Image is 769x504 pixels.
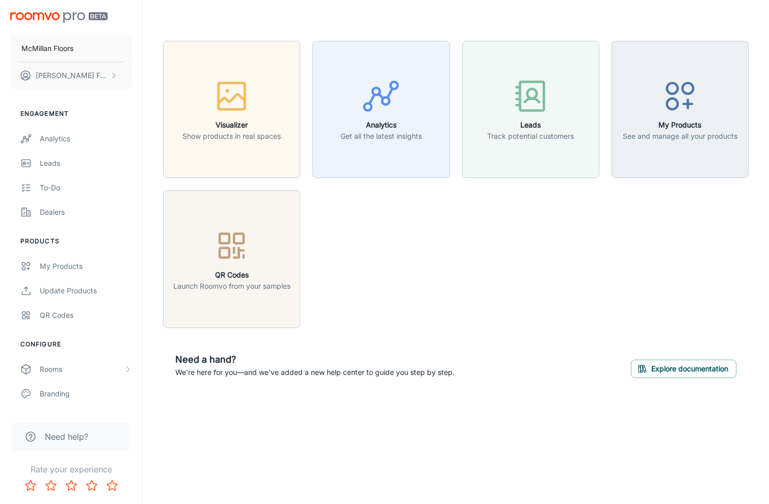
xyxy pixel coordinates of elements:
[487,131,574,142] p: Track potential customers
[40,364,124,375] div: Rooms
[40,388,132,399] div: Branding
[163,41,300,178] button: VisualizerShow products in real spaces
[623,119,737,131] h6: My Products
[40,207,132,218] div: Dealers
[173,269,290,281] h6: QR Codes
[40,310,132,321] div: QR Codes
[40,261,132,272] div: My Products
[312,104,449,114] a: AnalyticsGet all the latest insights
[40,182,132,193] div: To-do
[182,119,281,131] h6: Visualizer
[175,367,455,378] p: We're here for you—and we've added a new help center to guide you step by step.
[340,131,422,142] p: Get all the latest insights
[182,131,281,142] p: Show products in real spaces
[10,62,132,89] button: [PERSON_NAME] Foroohar
[631,363,736,373] a: Explore documentation
[623,131,737,142] p: See and manage all your products
[10,12,108,23] img: Roomvo PRO Beta
[10,35,132,62] button: McMillan Floors
[36,70,108,81] p: [PERSON_NAME] Foroohar
[175,352,455,367] h6: Need a hand?
[40,133,132,144] div: Analytics
[312,41,449,178] button: AnalyticsGet all the latest insights
[612,104,749,114] a: My ProductsSee and manage all your products
[40,285,132,296] div: Update Products
[340,119,422,131] h6: Analytics
[631,360,736,378] button: Explore documentation
[163,253,300,263] a: QR CodesLaunch Roomvo from your samples
[487,119,574,131] h6: Leads
[462,41,599,178] button: LeadsTrack potential customers
[40,158,132,169] div: Leads
[45,431,88,443] span: Need help?
[173,281,290,292] p: Launch Roomvo from your samples
[612,41,749,178] button: My ProductsSee and manage all your products
[163,190,300,327] button: QR CodesLaunch Roomvo from your samples
[21,43,73,54] p: McMillan Floors
[462,104,599,114] a: LeadsTrack potential customers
